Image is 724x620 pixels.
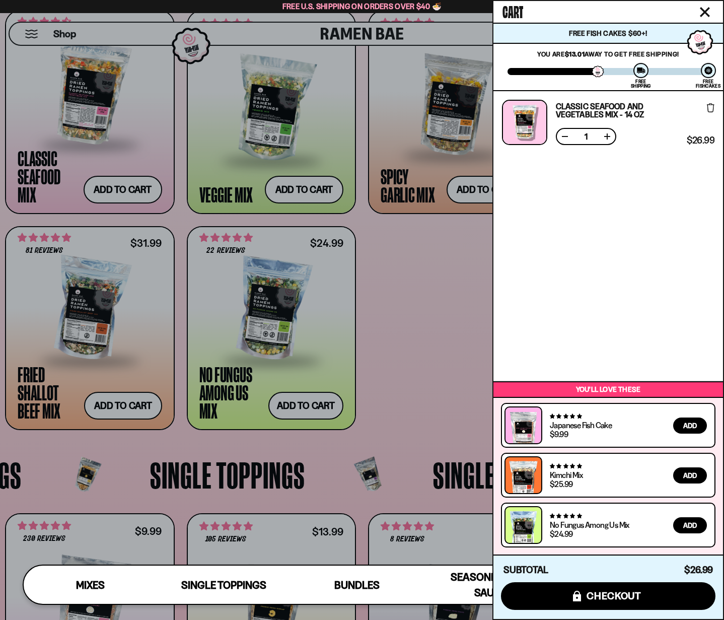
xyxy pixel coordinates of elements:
div: $9.99 [550,430,568,438]
h4: Subtotal [503,565,548,575]
a: Single Toppings [157,566,291,604]
span: Add [683,472,697,479]
span: $26.99 [684,564,713,576]
a: Bundles [291,566,424,604]
span: 4.76 stars [550,463,582,469]
a: Mixes [24,566,157,604]
span: checkout [587,590,641,601]
strong: $13.01 [565,50,585,58]
span: Seasoning and Sauce [451,571,531,599]
span: 4.77 stars [550,413,582,420]
button: Close cart [697,5,712,20]
button: Add [673,517,707,533]
span: Add [683,422,697,429]
span: Bundles [334,579,380,591]
span: Cart [502,1,523,21]
span: Free U.S. Shipping on Orders over $40 🍜 [282,2,442,11]
div: $24.99 [550,530,572,538]
p: You are away to get Free Shipping! [508,50,709,58]
span: Mixes [76,579,105,591]
a: Classic Seafood and Vegetables Mix - 14 OZ [556,102,683,118]
a: Seasoning and Sauce [424,566,557,604]
button: Add [673,418,707,434]
span: 1 [578,132,594,141]
span: 4.82 stars [550,513,582,519]
p: You’ll love these [496,385,720,394]
span: $26.99 [687,136,714,145]
button: Add [673,467,707,484]
a: Japanese Fish Cake [550,420,612,430]
span: Free Fish Cakes $60+! [569,29,647,38]
div: Free Shipping [631,79,650,88]
a: Kimchi Mix [550,470,583,480]
div: Free Fishcakes [696,79,720,88]
button: checkout [501,582,715,610]
a: No Fungus Among Us Mix [550,520,629,530]
span: Add [683,522,697,529]
div: $25.99 [550,480,572,488]
span: Single Toppings [181,579,266,591]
